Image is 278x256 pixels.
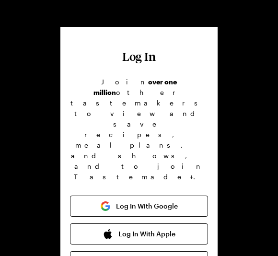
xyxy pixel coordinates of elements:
[70,223,208,244] button: Log In With Apple
[106,15,173,27] a: Go to Tastemade Homepage
[70,196,208,217] button: Log In With Google
[106,16,173,24] img: tastemade
[70,77,208,182] p: Join other tastemakers to view and save recipes, meal plans, and shows, and to join Tastemade+.
[70,50,208,63] h1: Log In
